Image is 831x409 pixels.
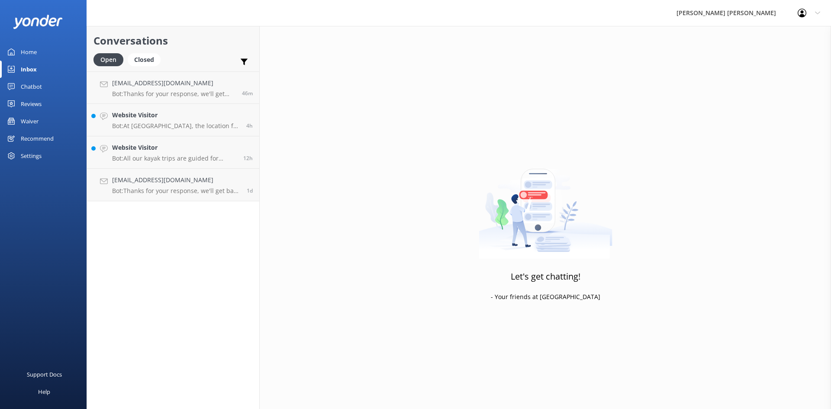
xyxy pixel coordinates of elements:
span: Aug 22 2025 06:11am (UTC +12:00) Pacific/Auckland [246,122,253,129]
div: Support Docs [27,366,62,383]
p: - Your friends at [GEOGRAPHIC_DATA] [491,292,600,302]
p: Bot: At [GEOGRAPHIC_DATA], the location for boarding the boat depends on the tide. At high tide, ... [112,122,240,130]
p: Bot: All our kayak trips are guided for safety, and we don't offer self-guided rentals. You can c... [112,155,237,162]
div: Closed [128,53,161,66]
div: Chatbot [21,78,42,95]
h4: [EMAIL_ADDRESS][DOMAIN_NAME] [112,175,240,185]
div: Inbox [21,61,37,78]
span: Aug 20 2025 03:14pm (UTC +12:00) Pacific/Auckland [247,187,253,194]
a: Website VisitorBot:At [GEOGRAPHIC_DATA], the location for boarding the boat depends on the tide. ... [87,104,259,136]
div: Waiver [21,113,39,130]
h4: Website Visitor [112,143,237,152]
a: Closed [128,55,165,64]
span: Aug 22 2025 09:25am (UTC +12:00) Pacific/Auckland [242,90,253,97]
div: Reviews [21,95,42,113]
h3: Let's get chatting! [511,270,580,283]
a: [EMAIL_ADDRESS][DOMAIN_NAME]Bot:Thanks for your response, we'll get back to you as soon as we can... [87,71,259,104]
h4: [EMAIL_ADDRESS][DOMAIN_NAME] [112,78,235,88]
img: artwork of a man stealing a conversation from at giant smartphone [479,151,612,259]
a: Open [93,55,128,64]
div: Recommend [21,130,54,147]
img: yonder-white-logo.png [13,15,63,29]
span: Aug 21 2025 09:54pm (UTC +12:00) Pacific/Auckland [243,155,253,162]
div: Help [38,383,50,400]
p: Bot: Thanks for your response, we'll get back to you as soon as we can during opening hours. [112,187,240,195]
p: Bot: Thanks for your response, we'll get back to you as soon as we can during opening hours. [112,90,235,98]
div: Open [93,53,123,66]
div: Settings [21,147,42,164]
div: Home [21,43,37,61]
a: [EMAIL_ADDRESS][DOMAIN_NAME]Bot:Thanks for your response, we'll get back to you as soon as we can... [87,169,259,201]
h4: Website Visitor [112,110,240,120]
h2: Conversations [93,32,253,49]
a: Website VisitorBot:All our kayak trips are guided for safety, and we don't offer self-guided rent... [87,136,259,169]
